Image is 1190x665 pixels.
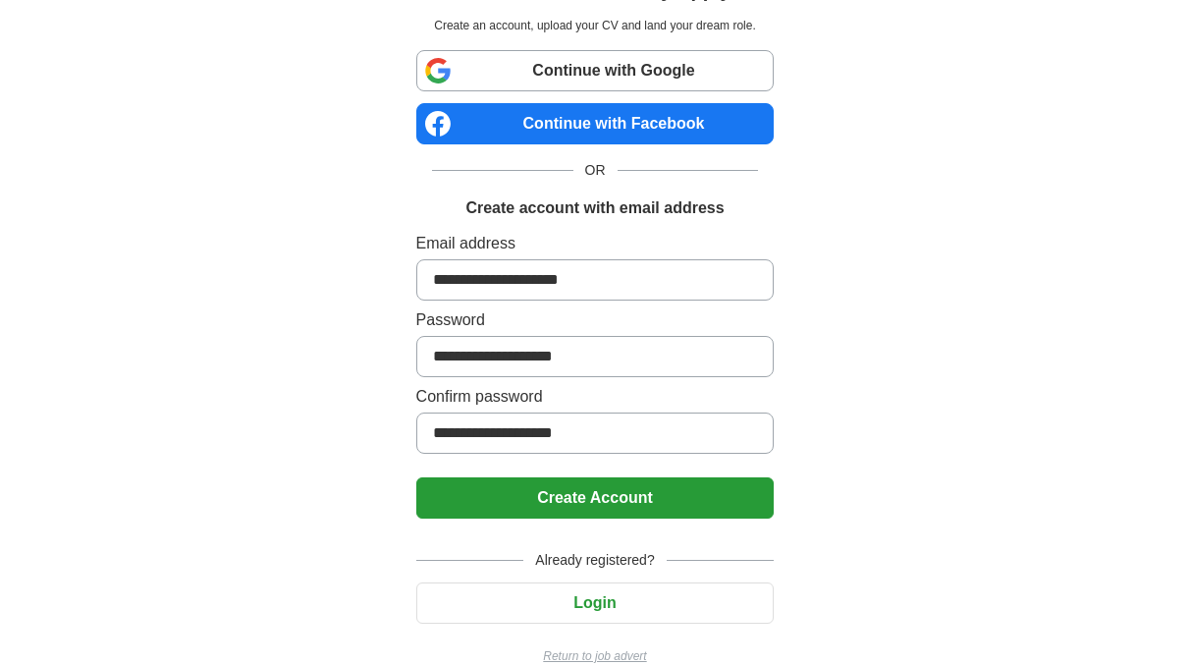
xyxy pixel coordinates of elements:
[416,477,775,519] button: Create Account
[416,232,775,255] label: Email address
[420,17,771,34] p: Create an account, upload your CV and land your dream role.
[416,594,775,611] a: Login
[416,385,775,409] label: Confirm password
[465,196,724,220] h1: Create account with email address
[416,647,775,665] a: Return to job advert
[523,550,666,571] span: Already registered?
[416,50,775,91] a: Continue with Google
[416,582,775,624] button: Login
[416,308,775,332] label: Password
[416,103,775,144] a: Continue with Facebook
[573,160,618,181] span: OR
